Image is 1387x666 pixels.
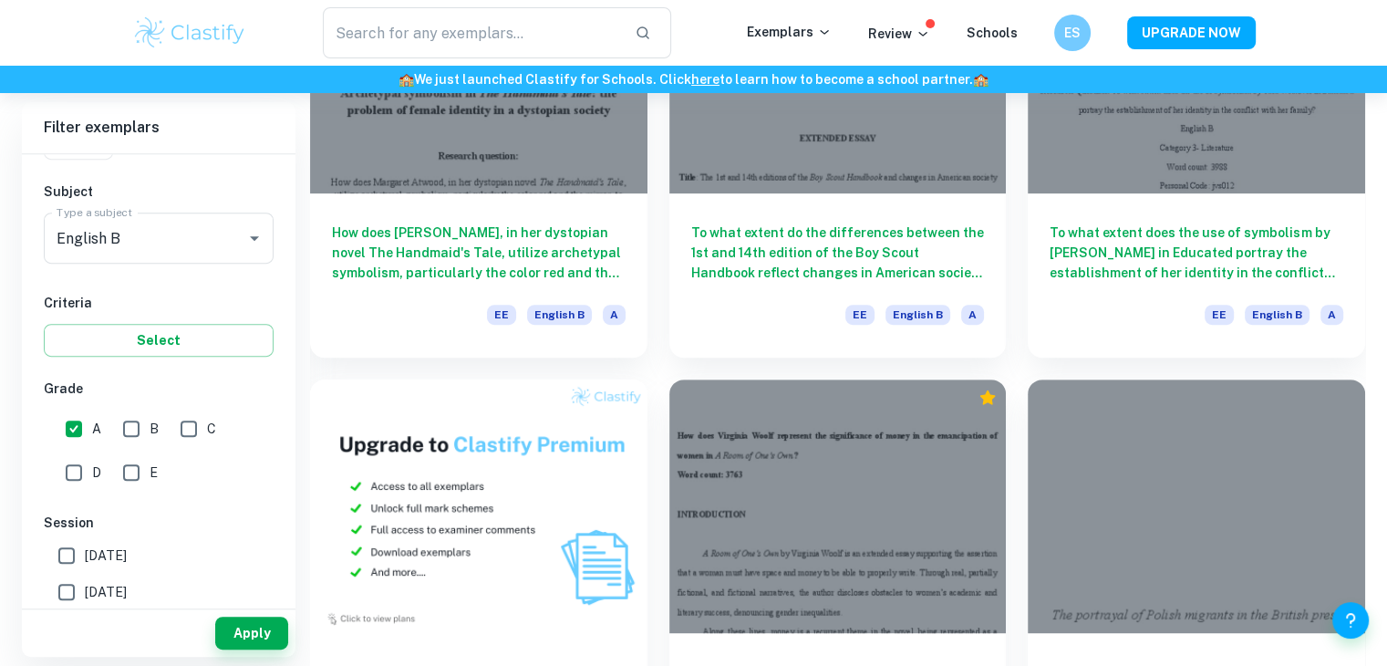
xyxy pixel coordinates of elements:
[747,22,832,42] p: Exemplars
[885,305,950,325] span: English B
[1127,16,1256,49] button: UPGRADE NOW
[92,419,101,439] span: A
[207,419,216,439] span: C
[310,380,647,632] img: Thumbnail
[1332,602,1369,639] button: Help and Feedback
[973,72,988,87] span: 🏫
[57,204,132,220] label: Type a subject
[691,72,719,87] a: here
[85,546,127,566] span: [DATE]
[4,69,1383,89] h6: We just launched Clastify for Schools. Click to learn how to become a school partner.
[150,419,159,439] span: B
[215,617,288,650] button: Apply
[967,26,1018,40] a: Schools
[132,15,248,51] img: Clastify logo
[44,182,274,202] h6: Subject
[691,223,985,283] h6: To what extent do the differences between the 1st and 14th edition of the Boy Scout Handbook refl...
[399,72,414,87] span: 🏫
[961,305,984,325] span: A
[242,225,267,251] button: Open
[332,223,626,283] h6: How does [PERSON_NAME], in her dystopian novel The Handmaid's Tale, utilize archetypal symbolism,...
[487,305,516,325] span: EE
[22,102,295,153] h6: Filter exemplars
[1245,305,1309,325] span: English B
[978,389,997,407] div: Premium
[527,305,592,325] span: English B
[150,463,158,483] span: E
[1205,305,1234,325] span: EE
[1054,15,1091,51] button: ES
[603,305,626,325] span: A
[44,293,274,313] h6: Criteria
[85,582,127,602] span: [DATE]
[1061,23,1082,43] h6: ES
[1320,305,1343,325] span: A
[1050,223,1343,283] h6: To what extent does the use of symbolism by [PERSON_NAME] in Educated portray the establishment o...
[44,324,274,357] button: Select
[323,7,621,58] input: Search for any exemplars...
[92,463,101,483] span: D
[868,24,930,44] p: Review
[44,513,274,533] h6: Session
[845,305,875,325] span: EE
[44,379,274,399] h6: Grade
